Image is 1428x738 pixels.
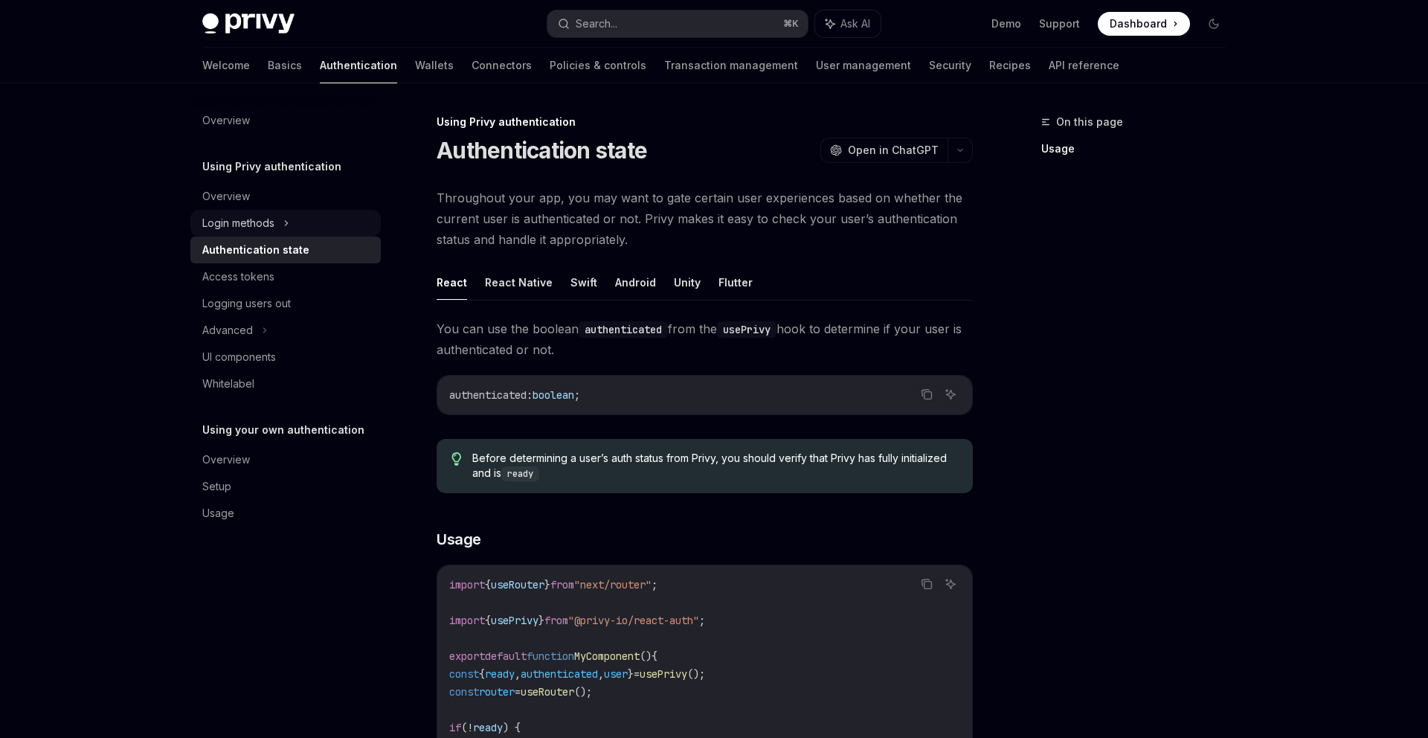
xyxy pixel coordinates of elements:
a: User management [816,48,911,83]
button: Flutter [718,265,753,300]
span: () [640,649,652,663]
span: boolean [533,388,574,402]
a: Demo [991,16,1021,31]
a: Logging users out [190,290,381,317]
button: Toggle dark mode [1202,12,1226,36]
span: { [485,578,491,591]
span: from [550,578,574,591]
span: ; [574,388,580,402]
div: Setup [202,478,231,495]
div: Search... [576,15,617,33]
span: (); [687,667,705,681]
span: } [538,614,544,627]
code: authenticated [579,321,668,338]
span: import [449,578,485,591]
button: Ask AI [815,10,881,37]
a: Wallets [415,48,454,83]
span: MyComponent [574,649,640,663]
span: You can use the boolean from the hook to determine if your user is authenticated or not. [437,318,973,360]
div: Using Privy authentication [437,115,973,129]
span: : [527,388,533,402]
span: { [485,614,491,627]
button: Ask AI [941,574,960,594]
span: authenticated [521,667,598,681]
a: Whitelabel [190,370,381,397]
span: } [544,578,550,591]
span: ⌘ K [783,18,799,30]
a: Connectors [472,48,532,83]
span: { [652,649,657,663]
a: Policies & controls [550,48,646,83]
a: UI components [190,344,381,370]
span: if [449,721,461,734]
button: Copy the contents from the code block [917,385,936,404]
button: Search...⌘K [547,10,808,37]
span: Usage [437,529,481,550]
span: router [479,685,515,699]
div: Advanced [202,321,253,339]
span: Open in ChatGPT [848,143,939,158]
a: Usage [1041,137,1238,161]
button: React [437,265,467,300]
button: Ask AI [941,385,960,404]
span: ( [461,721,467,734]
span: ) { [503,721,521,734]
a: Authentication [320,48,397,83]
img: dark logo [202,13,295,34]
span: = [634,667,640,681]
a: Welcome [202,48,250,83]
div: Logging users out [202,295,291,312]
span: export [449,649,485,663]
a: Overview [190,107,381,134]
span: Dashboard [1110,16,1167,31]
span: usePrivy [491,614,538,627]
a: Overview [190,183,381,210]
a: Transaction management [664,48,798,83]
a: Support [1039,16,1080,31]
span: authenticated [449,388,527,402]
span: , [515,667,521,681]
span: { [479,667,485,681]
svg: Tip [451,452,462,466]
span: const [449,685,479,699]
button: React Native [485,265,553,300]
a: Basics [268,48,302,83]
span: Before determining a user’s auth status from Privy, you should verify that Privy has fully initia... [472,451,958,481]
span: "@privy-io/react-auth" [568,614,699,627]
span: useRouter [491,578,544,591]
span: = [515,685,521,699]
a: Security [929,48,971,83]
a: Usage [190,500,381,527]
span: ready [473,721,503,734]
code: ready [501,466,539,481]
div: Overview [202,451,250,469]
button: Unity [674,265,701,300]
a: Access tokens [190,263,381,290]
span: } [628,667,634,681]
div: Login methods [202,214,274,232]
div: UI components [202,348,276,366]
a: API reference [1049,48,1119,83]
a: Authentication state [190,237,381,263]
span: useRouter [521,685,574,699]
span: Throughout your app, you may want to gate certain user experiences based on whether the current u... [437,187,973,250]
span: (); [574,685,592,699]
button: Android [615,265,656,300]
span: ! [467,721,473,734]
a: Recipes [989,48,1031,83]
button: Swift [570,265,597,300]
span: function [527,649,574,663]
a: Overview [190,446,381,473]
span: "next/router" [574,578,652,591]
span: const [449,667,479,681]
span: import [449,614,485,627]
code: usePrivy [717,321,776,338]
h5: Using Privy authentication [202,158,341,176]
div: Authentication state [202,241,309,259]
span: On this page [1056,113,1123,131]
a: Setup [190,473,381,500]
h5: Using your own authentication [202,421,364,439]
span: Ask AI [840,16,870,31]
button: Open in ChatGPT [820,138,948,163]
h1: Authentication state [437,137,647,164]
